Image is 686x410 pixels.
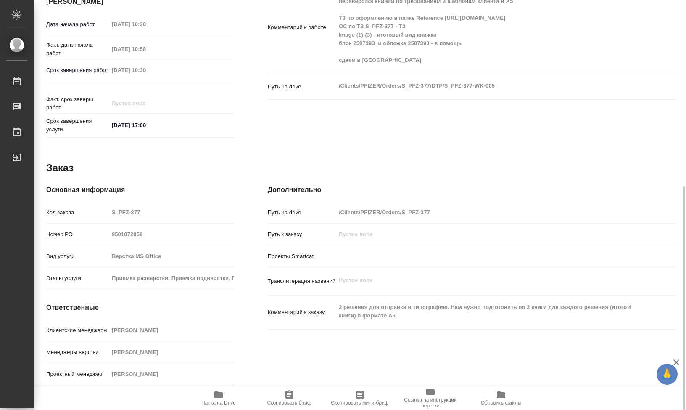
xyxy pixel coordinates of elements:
[46,41,109,58] p: Факт. дата начала работ
[109,43,182,55] input: Пустое поле
[109,368,234,380] input: Пустое поле
[657,364,678,385] button: 🙏
[109,64,182,76] input: Пустое поле
[46,348,109,357] p: Менеджеры верстки
[395,386,466,410] button: Ссылка на инструкции верстки
[46,326,109,335] p: Клиентские менеджеры
[466,386,536,410] button: Обновить файлы
[109,18,182,30] input: Пустое поле
[400,397,461,409] span: Ссылка на инструкции верстки
[201,400,236,406] span: Папка на Drive
[336,300,643,323] textarea: 2 решения для отправки в типографию. Нам нужно подготовить по 2 книги для каждого решения (итого ...
[46,208,109,217] p: Код заказа
[268,83,336,91] p: Путь на drive
[267,400,311,406] span: Скопировать бриф
[268,308,336,317] p: Комментарий к заказу
[183,386,254,410] button: Папка на Drive
[336,206,643,218] input: Пустое поле
[46,230,109,239] p: Номер РО
[109,206,234,218] input: Пустое поле
[46,303,234,313] h4: Ответственные
[331,400,388,406] span: Скопировать мини-бриф
[109,272,234,284] input: Пустое поле
[46,117,109,134] p: Срок завершения услуги
[46,370,109,378] p: Проектный менеджер
[109,250,234,262] input: Пустое поле
[268,185,677,195] h4: Дополнительно
[268,23,336,32] p: Комментарий к работе
[46,95,109,112] p: Факт. срок заверш. работ
[46,20,109,29] p: Дата начала работ
[268,277,336,285] p: Транслитерация названий
[46,66,109,75] p: Срок завершения работ
[109,119,182,131] input: ✎ Введи что-нибудь
[46,274,109,282] p: Этапы услуги
[325,386,395,410] button: Скопировать мини-бриф
[268,208,336,217] p: Путь на drive
[46,161,74,175] h2: Заказ
[481,400,522,406] span: Обновить файлы
[109,97,182,109] input: Пустое поле
[109,346,234,358] input: Пустое поле
[46,252,109,261] p: Вид услуги
[268,252,336,261] p: Проекты Smartcat
[336,79,643,93] textarea: /Clients/PFIZER/Orders/S_PFZ-377/DTP/S_PFZ-377-WK-005
[46,185,234,195] h4: Основная информация
[254,386,325,410] button: Скопировать бриф
[268,230,336,239] p: Путь к заказу
[660,365,674,383] span: 🙏
[109,228,234,240] input: Пустое поле
[109,324,234,336] input: Пустое поле
[336,228,643,240] input: Пустое поле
